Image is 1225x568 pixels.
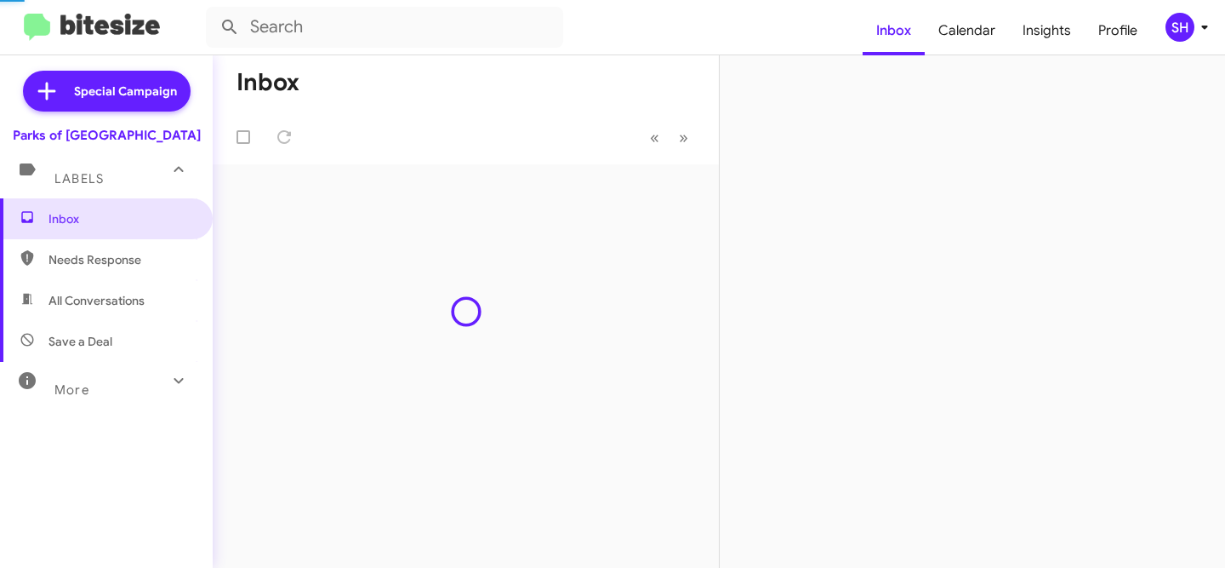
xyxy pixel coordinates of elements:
[54,171,104,186] span: Labels
[641,120,698,155] nav: Page navigation example
[650,127,659,148] span: «
[1151,13,1206,42] button: SH
[54,382,89,398] span: More
[23,71,191,112] a: Special Campaign
[640,120,669,155] button: Previous
[1085,6,1151,55] a: Profile
[206,7,563,48] input: Search
[236,69,299,96] h1: Inbox
[48,251,193,268] span: Needs Response
[679,127,688,148] span: »
[48,333,112,350] span: Save a Deal
[925,6,1009,55] a: Calendar
[1009,6,1085,55] a: Insights
[13,127,201,144] div: Parks of [GEOGRAPHIC_DATA]
[1165,13,1194,42] div: SH
[48,292,145,309] span: All Conversations
[863,6,925,55] a: Inbox
[74,83,177,100] span: Special Campaign
[669,120,698,155] button: Next
[48,210,193,227] span: Inbox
